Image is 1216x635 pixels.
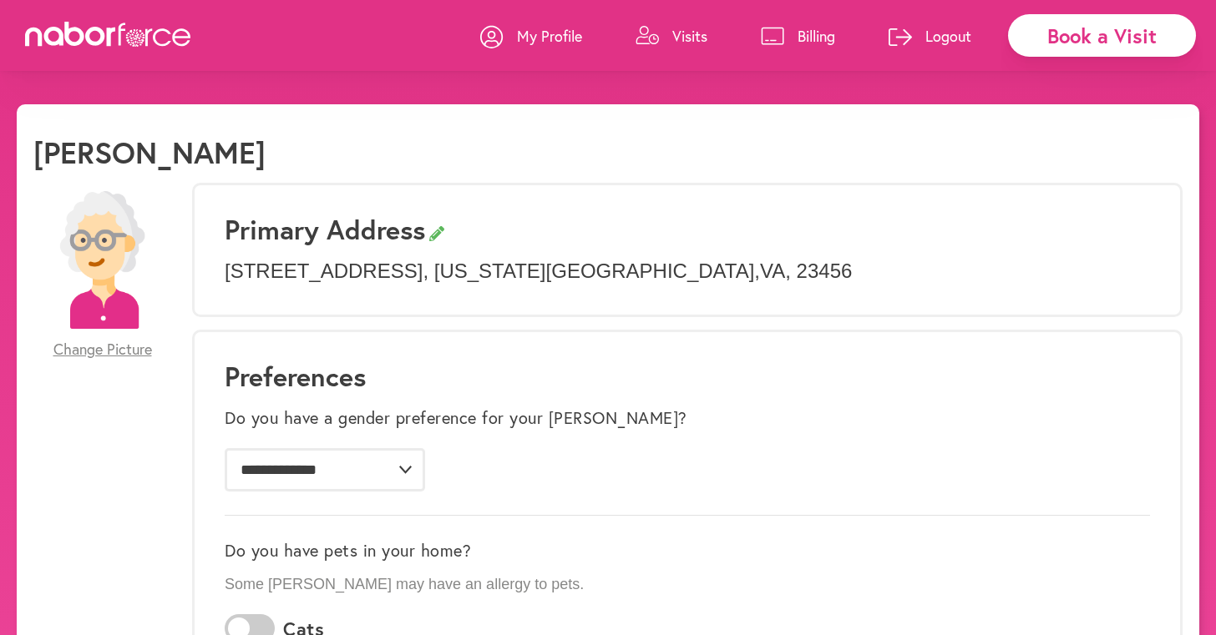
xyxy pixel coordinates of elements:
[225,214,1150,245] h3: Primary Address
[798,26,835,46] p: Billing
[225,360,1150,392] h1: Preferences
[672,26,707,46] p: Visits
[225,541,471,561] label: Do you have pets in your home?
[33,191,171,329] img: efc20bcf08b0dac87679abea64c1faab.png
[889,11,971,61] a: Logout
[517,26,582,46] p: My Profile
[225,576,1150,594] p: Some [PERSON_NAME] may have an allergy to pets.
[761,11,835,61] a: Billing
[33,134,266,170] h1: [PERSON_NAME]
[925,26,971,46] p: Logout
[636,11,707,61] a: Visits
[225,408,687,428] label: Do you have a gender preference for your [PERSON_NAME]?
[225,260,1150,284] p: [STREET_ADDRESS] , [US_STATE][GEOGRAPHIC_DATA] , VA , 23456
[1008,14,1196,57] div: Book a Visit
[53,340,152,359] span: Change Picture
[480,11,582,61] a: My Profile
